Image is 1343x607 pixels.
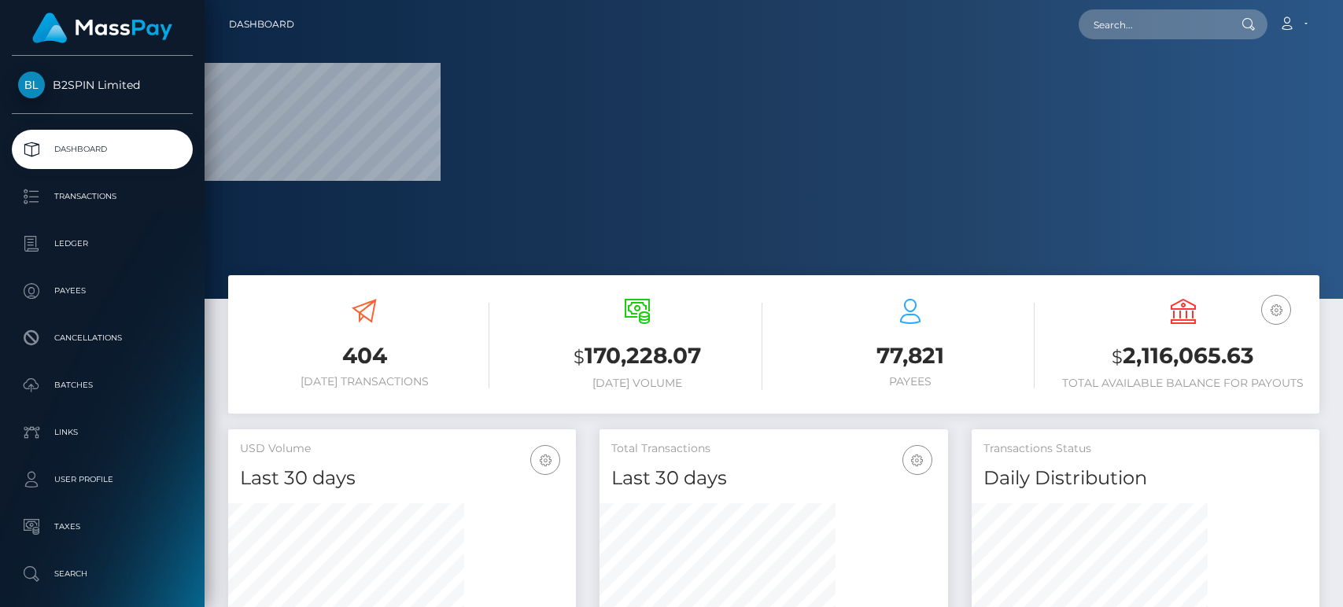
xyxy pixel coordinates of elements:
h6: Payees [786,375,1035,388]
h5: Transactions Status [983,441,1308,457]
h4: Last 30 days [240,465,564,492]
p: Cancellations [18,326,186,350]
p: Payees [18,279,186,303]
p: Ledger [18,232,186,256]
img: B2SPIN Limited [18,72,45,98]
p: Search [18,562,186,586]
p: Dashboard [18,138,186,161]
a: Links [12,413,193,452]
p: Links [18,421,186,444]
a: Search [12,554,193,594]
a: Cancellations [12,318,193,358]
a: Taxes [12,507,193,546]
h5: USD Volume [240,441,564,457]
a: User Profile [12,460,193,499]
a: Ledger [12,224,193,263]
small: $ [574,346,585,368]
h3: 77,821 [786,340,1035,371]
h5: Total Transactions [611,441,935,457]
p: Batches [18,373,186,397]
a: Dashboard [12,130,193,169]
h6: [DATE] Transactions [240,375,489,388]
input: Search... [1079,9,1227,39]
h3: 2,116,065.63 [1058,340,1308,373]
p: Taxes [18,515,186,539]
h6: [DATE] Volume [513,377,762,390]
h4: Last 30 days [611,465,935,492]
small: $ [1112,346,1123,368]
h6: Total Available Balance for Payouts [1058,377,1308,390]
a: Transactions [12,177,193,216]
a: Payees [12,271,193,311]
h4: Daily Distribution [983,465,1308,492]
h3: 404 [240,340,489,371]
a: Dashboard [229,8,294,41]
p: Transactions [18,185,186,208]
span: B2SPIN Limited [12,78,193,92]
h3: 170,228.07 [513,340,762,373]
a: Batches [12,366,193,405]
img: MassPay Logo [32,13,172,43]
p: User Profile [18,468,186,491]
